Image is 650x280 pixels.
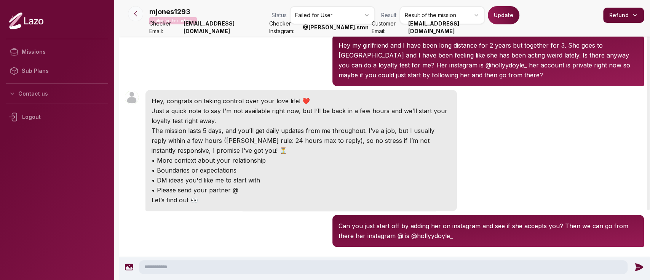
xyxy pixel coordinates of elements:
button: Update [488,6,519,24]
span: Status [271,11,287,19]
img: User avatar [125,91,139,104]
button: Refund [603,8,644,23]
span: Checker Email: [149,20,180,35]
strong: [EMAIL_ADDRESS][DOMAIN_NAME] [408,20,490,35]
a: Missions [6,42,108,61]
p: Failed for the customer [149,17,197,24]
p: • DM ideas you'd like me to start with [152,175,451,185]
span: Checker Instagram: [269,20,300,35]
p: Let’s find out 👀 [152,195,451,205]
span: Customer Email: [372,20,405,35]
a: Sub Plans [6,61,108,80]
div: Logout [6,107,108,127]
p: Just a quick note to say I’m not available right now, but I’ll be back in a few hours and we’ll s... [152,106,451,126]
p: mjones1293 [149,6,190,17]
span: Result [381,11,396,19]
p: • More context about your relationship [152,155,451,165]
strong: [EMAIL_ADDRESS][DOMAIN_NAME] [184,20,266,35]
p: • Boundaries or expectations [152,165,451,175]
button: Contact us [6,87,108,101]
p: The mission lasts 5 days, and you’ll get daily updates from me throughout. I’ve a job, but I usua... [152,126,451,155]
p: Can you just start off by adding her on instagram and see if she accepts you? Then we can go from... [339,221,638,241]
strong: @ [PERSON_NAME].smn [303,24,369,31]
p: Hey, congrats on taking control over your love life! ❤️ [152,96,451,106]
p: Hey my girlfriend and I have been long distance for 2 years but together for 3. She goes to [GEOG... [339,40,638,80]
p: • Please send your partner @ [152,185,451,195]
